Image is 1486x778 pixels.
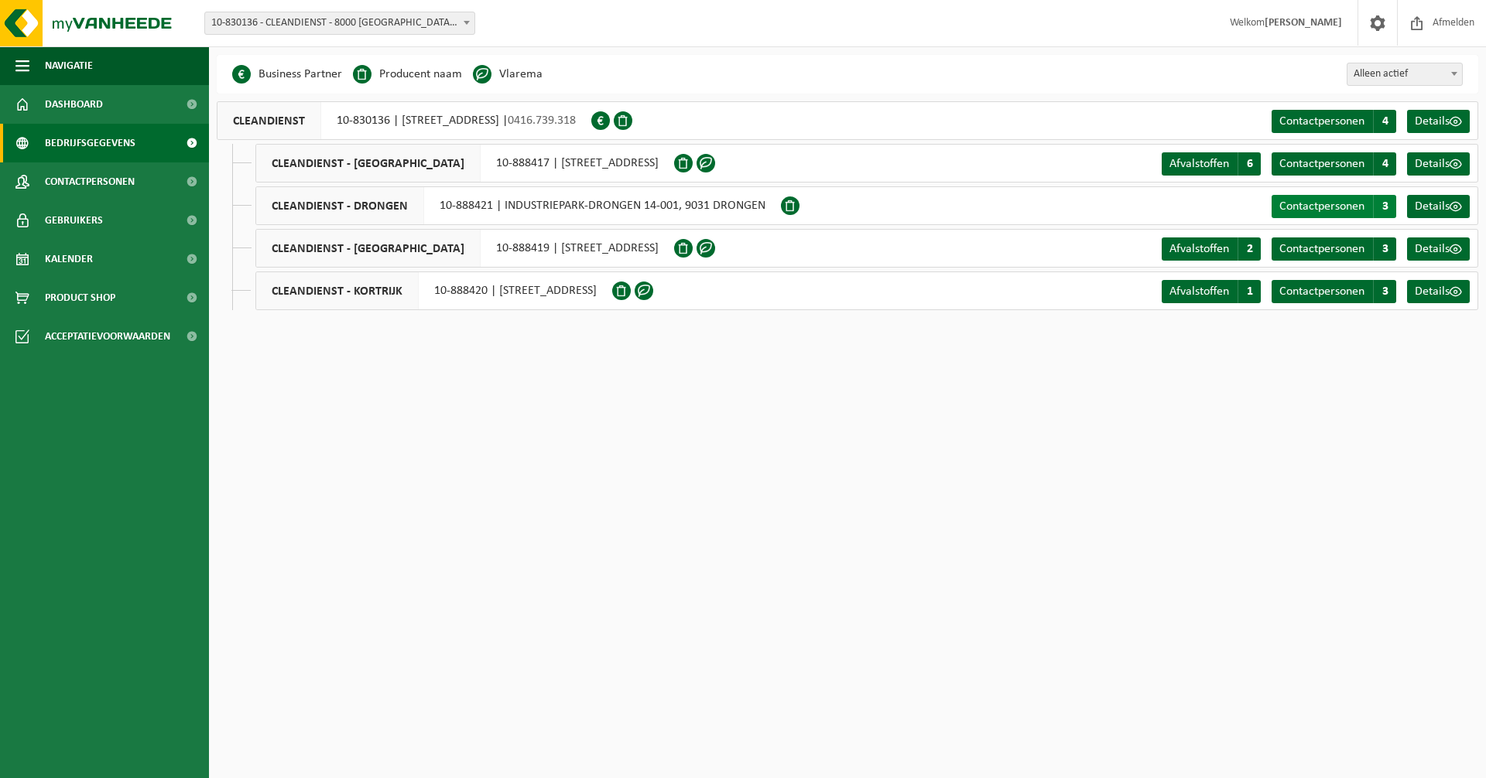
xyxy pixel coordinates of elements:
[204,12,475,35] span: 10-830136 - CLEANDIENST - 8000 BRUGGE, PATHOEKEWEG 48
[205,12,474,34] span: 10-830136 - CLEANDIENST - 8000 BRUGGE, PATHOEKEWEG 48
[1272,237,1396,261] a: Contactpersonen 3
[255,144,674,183] div: 10-888417 | [STREET_ADDRESS]
[353,63,462,86] li: Producent naam
[1373,195,1396,218] span: 3
[1272,152,1396,176] a: Contactpersonen 4
[1162,152,1261,176] a: Afvalstoffen 6
[1415,200,1450,213] span: Details
[1373,237,1396,261] span: 3
[232,63,342,86] li: Business Partner
[45,46,93,85] span: Navigatie
[256,230,481,267] span: CLEANDIENST - [GEOGRAPHIC_DATA]
[1407,280,1470,303] a: Details
[1169,243,1229,255] span: Afvalstoffen
[1169,158,1229,170] span: Afvalstoffen
[1238,152,1261,176] span: 6
[1279,115,1364,128] span: Contactpersonen
[1407,152,1470,176] a: Details
[1162,280,1261,303] a: Afvalstoffen 1
[1162,237,1261,261] a: Afvalstoffen 2
[256,272,419,309] span: CLEANDIENST - KORTRIJK
[255,186,781,225] div: 10-888421 | INDUSTRIEPARK-DRONGEN 14-001, 9031 DRONGEN
[473,63,543,86] li: Vlarema
[45,240,93,278] span: Kalender
[45,162,135,201] span: Contactpersonen
[217,101,591,140] div: 10-830136 | [STREET_ADDRESS] |
[1272,280,1396,303] a: Contactpersonen 3
[508,114,576,127] span: 0416.739.318
[1169,285,1229,298] span: Afvalstoffen
[1415,285,1450,298] span: Details
[1279,200,1364,213] span: Contactpersonen
[45,278,115,317] span: Product Shop
[255,271,612,310] div: 10-888420 | [STREET_ADDRESS]
[1279,158,1364,170] span: Contactpersonen
[256,145,481,182] span: CLEANDIENST - [GEOGRAPHIC_DATA]
[1407,237,1470,261] a: Details
[1347,63,1463,86] span: Alleen actief
[1279,243,1364,255] span: Contactpersonen
[1407,110,1470,133] a: Details
[1279,285,1364,298] span: Contactpersonen
[1415,243,1450,255] span: Details
[1373,110,1396,133] span: 4
[1415,158,1450,170] span: Details
[255,229,674,268] div: 10-888419 | [STREET_ADDRESS]
[256,187,424,224] span: CLEANDIENST - DRONGEN
[1373,152,1396,176] span: 4
[1347,63,1462,85] span: Alleen actief
[1238,237,1261,261] span: 2
[45,124,135,162] span: Bedrijfsgegevens
[1407,195,1470,218] a: Details
[1415,115,1450,128] span: Details
[1265,17,1342,29] strong: [PERSON_NAME]
[1272,195,1396,218] a: Contactpersonen 3
[217,102,321,139] span: CLEANDIENST
[1238,280,1261,303] span: 1
[45,85,103,124] span: Dashboard
[1373,280,1396,303] span: 3
[45,201,103,240] span: Gebruikers
[1272,110,1396,133] a: Contactpersonen 4
[45,317,170,356] span: Acceptatievoorwaarden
